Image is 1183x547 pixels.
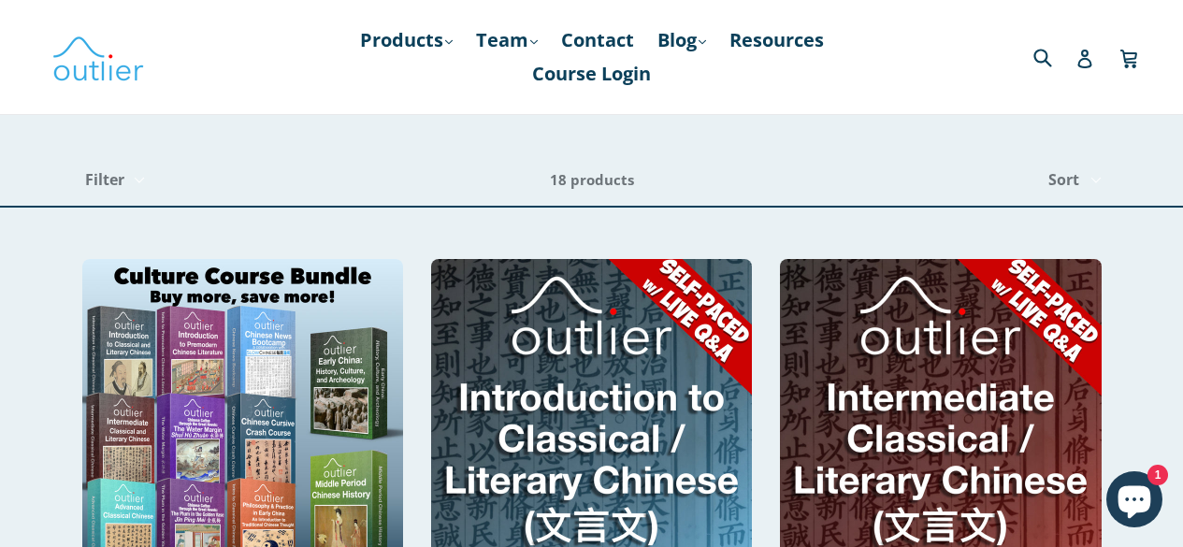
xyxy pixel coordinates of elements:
a: Blog [648,23,715,57]
span: 18 products [550,170,634,189]
a: Course Login [523,57,660,91]
a: Team [467,23,547,57]
a: Contact [552,23,643,57]
inbox-online-store-chat: Shopify online store chat [1101,471,1168,532]
a: Products [351,23,462,57]
input: Search [1029,37,1080,76]
a: Resources [720,23,833,57]
img: Outlier Linguistics [51,30,145,84]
